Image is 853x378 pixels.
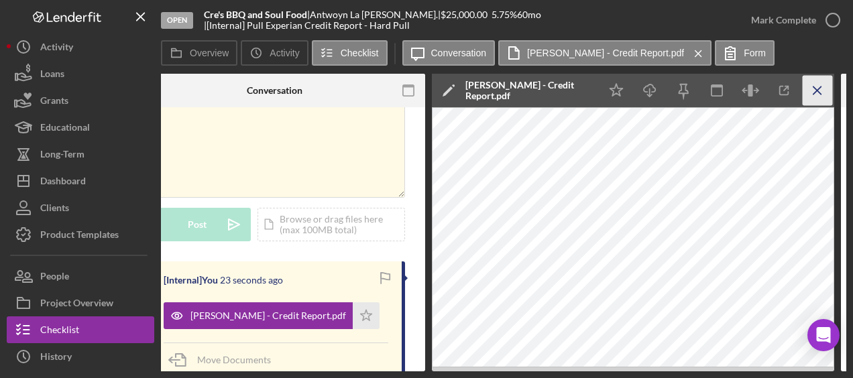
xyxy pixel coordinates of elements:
button: [PERSON_NAME] - Credit Report.pdf [498,40,712,66]
div: History [40,343,72,373]
button: Dashboard [7,168,154,194]
button: History [7,343,154,370]
button: Conversation [402,40,496,66]
div: Open [161,12,193,29]
div: Project Overview [40,290,113,320]
button: Long-Term [7,141,154,168]
button: Educational [7,114,154,141]
button: Grants [7,87,154,114]
button: Checklist [7,316,154,343]
label: Activity [270,48,299,58]
label: Form [744,48,766,58]
button: Checklist [312,40,388,66]
button: Form [715,40,775,66]
button: People [7,263,154,290]
button: Post [144,208,251,241]
div: [PERSON_NAME] - Credit Report.pdf [465,80,593,101]
button: Move Documents [164,343,284,377]
label: Checklist [341,48,379,58]
div: $25,000.00 [441,9,492,20]
div: Activity [40,34,73,64]
div: | [204,9,310,20]
button: Overview [161,40,237,66]
div: Long-Term [40,141,84,171]
div: 60 mo [517,9,541,20]
div: | [Internal] Pull Experian Credit Report - Hard Pull [204,20,410,31]
label: Conversation [431,48,487,58]
button: [PERSON_NAME] - Credit Report.pdf [164,302,380,329]
div: Clients [40,194,69,225]
div: Loans [40,60,64,90]
div: Checklist [40,316,79,346]
span: Move Documents [197,354,271,365]
button: Product Templates [7,221,154,248]
label: [PERSON_NAME] - Credit Report.pdf [527,48,684,58]
time: 2025-08-18 17:14 [220,275,283,286]
button: Clients [7,194,154,221]
div: People [40,263,69,293]
button: Project Overview [7,290,154,316]
div: Conversation [247,85,302,96]
button: Loans [7,60,154,87]
div: Educational [40,114,90,144]
label: Overview [190,48,229,58]
div: Product Templates [40,221,119,251]
div: Open Intercom Messenger [807,319,840,351]
div: Dashboard [40,168,86,198]
div: 5.75 % [492,9,517,20]
div: Mark Complete [751,7,816,34]
button: Mark Complete [738,7,846,34]
div: [Internal] You [164,275,218,286]
div: [PERSON_NAME] - Credit Report.pdf [190,310,346,321]
div: Post [188,208,207,241]
button: Activity [241,40,308,66]
b: Cre's BBQ and Soul Food [204,9,307,20]
div: Grants [40,87,68,117]
div: Antwoyn La [PERSON_NAME]. | [310,9,441,20]
button: Activity [7,34,154,60]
